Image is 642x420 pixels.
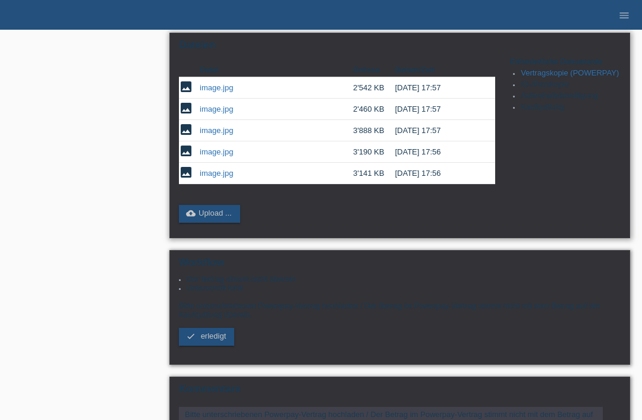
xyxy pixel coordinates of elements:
i: menu [618,10,630,21]
a: Vertragskopie (POWERPAY) [521,68,619,77]
a: image.jpg [200,126,233,135]
a: check erledigt [179,328,234,346]
i: image [179,101,193,115]
i: image [179,144,193,158]
span: erledigt [201,331,226,340]
td: 3'141 KB [353,163,395,184]
i: cloud_upload [186,209,196,218]
a: image.jpg [200,83,233,92]
th: Datum/Zeit [395,63,479,77]
td: [DATE] 17:56 [395,163,479,184]
a: image.jpg [200,105,233,113]
td: 2'460 KB [353,99,395,120]
td: [DATE] 17:57 [395,77,479,99]
li: Aufenthaltsbewilligung [521,91,621,102]
td: [DATE] 17:56 [395,141,479,163]
h2: Kommentare [179,383,621,401]
li: Der Betrag stimmt nicht überein [187,274,621,283]
a: cloud_uploadUpload ... [179,205,240,223]
i: image [179,122,193,137]
h4: Erforderliche Dokumente [510,57,621,66]
li: ID-/Passkopie [521,80,621,91]
i: image [179,80,193,94]
a: image.jpg [200,169,233,178]
a: image.jpg [200,147,233,156]
i: image [179,165,193,179]
td: [DATE] 17:57 [395,120,479,141]
a: menu [612,11,636,18]
div: Bitte unterschriebenen Powerpay-Vertrag hochladen / Der Betrag im Powerpay-Vertrag stimmt nicht m... [179,274,621,355]
h2: Dateien [179,39,621,57]
li: Kaufquittung [521,102,621,113]
th: Grösse [353,63,395,77]
i: check [186,331,196,341]
th: Datei [200,63,353,77]
td: 3'888 KB [353,120,395,141]
li: Unterschrift fehlt [187,283,621,292]
td: 3'190 KB [353,141,395,163]
h2: Workflow [179,257,621,274]
td: 2'542 KB [353,77,395,99]
td: [DATE] 17:57 [395,99,479,120]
